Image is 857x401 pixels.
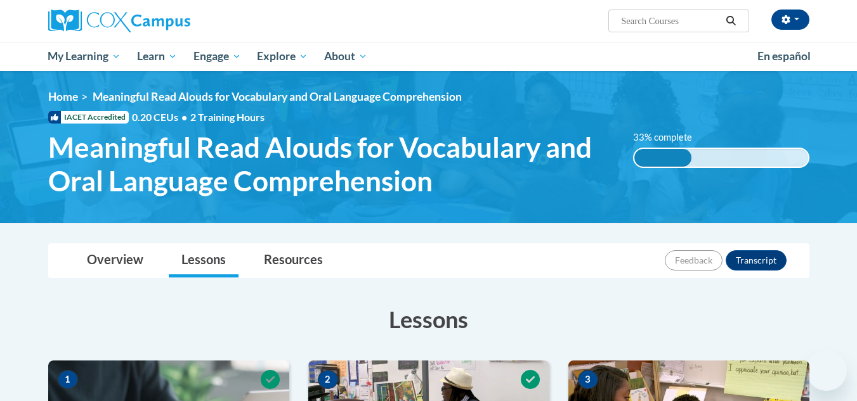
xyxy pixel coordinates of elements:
[806,350,847,391] iframe: Button to launch messaging window
[257,49,308,64] span: Explore
[74,244,156,277] a: Overview
[48,10,289,32] a: Cox Campus
[93,90,462,103] span: Meaningful Read Alouds for Vocabulary and Oral Language Comprehension
[721,13,740,29] button: Search
[251,244,336,277] a: Resources
[132,110,190,124] span: 0.20 CEUs
[181,111,187,123] span: •
[324,49,367,64] span: About
[48,49,121,64] span: My Learning
[58,370,78,389] span: 1
[634,149,691,167] div: 33% complete
[29,42,828,71] div: Main menu
[193,49,241,64] span: Engage
[48,130,615,198] span: Meaningful Read Alouds for Vocabulary and Oral Language Comprehension
[620,13,721,29] input: Search Courses
[578,370,598,389] span: 3
[169,244,239,277] a: Lessons
[129,42,185,71] a: Learn
[249,42,316,71] a: Explore
[48,303,809,335] h3: Lessons
[40,42,129,71] a: My Learning
[757,49,811,63] span: En español
[771,10,809,30] button: Account Settings
[749,43,819,70] a: En español
[633,130,706,144] label: 33% complete
[190,111,265,123] span: 2 Training Hours
[48,10,190,32] img: Cox Campus
[318,370,338,389] span: 2
[48,90,78,103] a: Home
[185,42,249,71] a: Engage
[48,111,129,124] span: IACET Accredited
[137,49,177,64] span: Learn
[665,250,723,271] button: Feedback
[316,42,376,71] a: About
[726,250,787,271] button: Transcript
